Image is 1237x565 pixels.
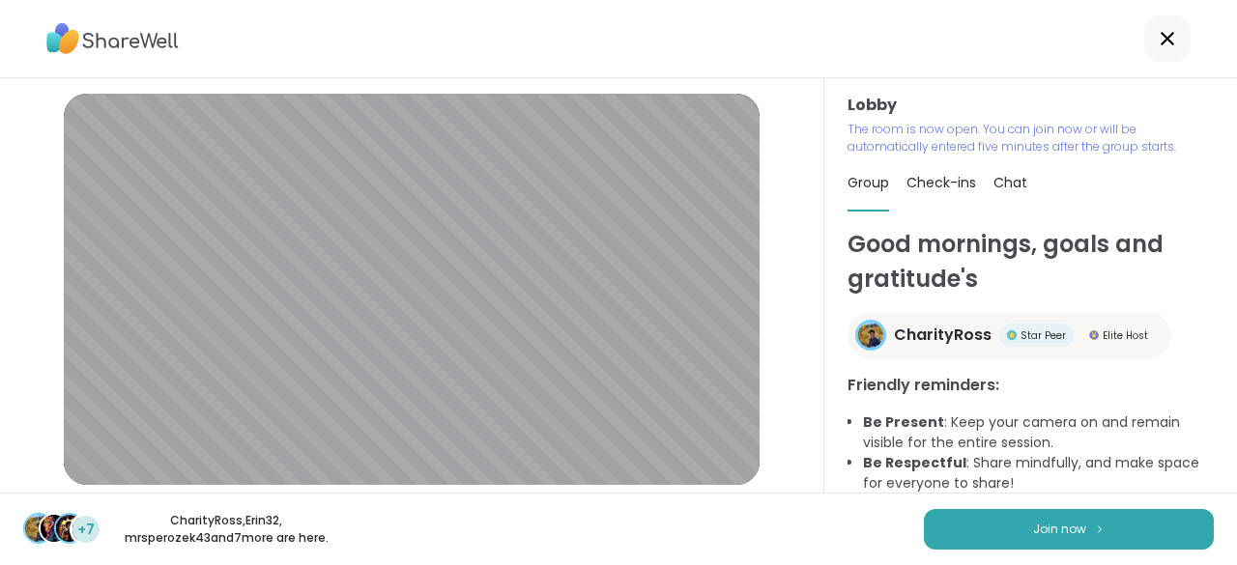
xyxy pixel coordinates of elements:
[848,374,1214,397] h3: Friendly reminders:
[46,16,179,61] img: ShareWell Logo
[848,94,1214,117] h3: Lobby
[1021,328,1066,343] span: Star Peer
[25,515,52,542] img: CharityRoss
[1103,328,1148,343] span: Elite Host
[77,520,95,540] span: +7
[924,509,1214,550] button: Join now
[848,173,889,192] span: Group
[848,312,1171,358] a: CharityRossCharityRossStar PeerStar PeerElite HostElite Host
[56,515,83,542] img: mrsperozek43
[848,121,1214,155] p: The room is now open. You can join now or will be automatically entered five minutes after the gr...
[906,173,976,192] span: Check-ins
[41,515,68,542] img: Erin32
[848,227,1214,297] h1: Good mornings, goals and gratitude's
[863,453,966,472] b: Be Respectful
[1007,330,1017,340] img: Star Peer
[858,323,883,348] img: CharityRoss
[894,324,992,347] span: CharityRoss
[993,173,1027,192] span: Chat
[1094,523,1106,534] img: ShareWell Logomark
[1089,330,1099,340] img: Elite Host
[863,453,1214,494] li: : Share mindfully, and make space for everyone to share!
[118,512,334,547] p: CharityRoss , Erin32 , mrsperozek43 and 7 more are here.
[1033,521,1086,538] span: Join now
[863,412,1214,453] li: : Keep your camera on and remain visible for the entire session.
[863,412,944,432] b: Be Present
